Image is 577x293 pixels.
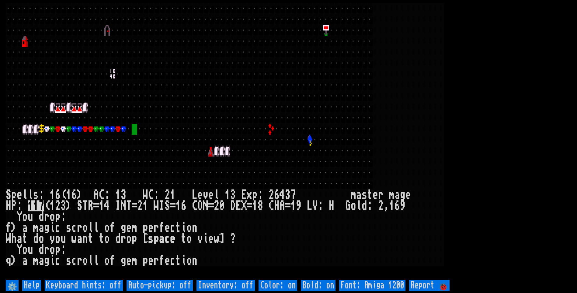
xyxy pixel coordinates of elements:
div: l [88,255,93,266]
div: ? [230,233,236,244]
div: T [126,200,132,211]
div: P [11,200,17,211]
input: Auto-pickup: off [127,280,193,291]
div: W [6,233,11,244]
div: ( [61,189,66,200]
div: r [77,222,82,233]
div: [ [143,233,148,244]
div: o [55,233,61,244]
div: c [71,222,77,233]
div: D [230,200,236,211]
div: p [154,233,159,244]
div: l [214,189,219,200]
div: = [208,200,214,211]
mark: 1 [28,200,33,211]
input: Keyboard hints: off [45,280,123,291]
div: 6 [181,200,186,211]
div: = [170,200,176,211]
div: 9 [296,200,301,211]
div: C [269,200,274,211]
div: 9 [400,200,405,211]
div: 1 [143,200,148,211]
div: p [132,233,137,244]
div: m [389,189,395,200]
div: d [362,200,367,211]
div: i [50,255,55,266]
div: x [247,189,252,200]
div: 4 [104,200,110,211]
div: p [11,189,17,200]
div: e [208,189,214,200]
div: L [307,200,312,211]
div: e [17,189,22,200]
div: s [362,189,367,200]
div: X [241,200,247,211]
div: W [143,189,148,200]
div: : [17,200,22,211]
div: a [39,255,44,266]
div: a [77,233,82,244]
div: = [132,200,137,211]
div: o [186,255,192,266]
div: ) [77,189,82,200]
div: o [82,255,88,266]
div: o [126,233,132,244]
div: c [55,255,61,266]
mark: 1 [33,200,39,211]
div: : [39,189,44,200]
div: d [39,211,44,222]
div: t [176,222,181,233]
div: g [44,222,50,233]
div: g [121,255,126,266]
div: r [154,222,159,233]
div: r [154,255,159,266]
div: r [44,244,50,255]
div: t [176,255,181,266]
div: Y [17,211,22,222]
input: Bold: on [301,280,335,291]
div: s [148,233,154,244]
div: 3 [121,189,126,200]
div: 3 [61,200,66,211]
div: w [71,233,77,244]
div: t [367,189,373,200]
div: a [395,189,400,200]
div: n [192,222,197,233]
div: a [39,222,44,233]
div: 2 [214,200,219,211]
div: G [345,200,351,211]
div: T [82,200,88,211]
div: S [77,200,82,211]
div: l [93,255,99,266]
div: c [55,222,61,233]
div: V [312,200,318,211]
div: o [351,200,356,211]
div: H [329,200,334,211]
div: v [197,233,203,244]
div: A [280,200,285,211]
div: N [203,200,208,211]
div: e [165,255,170,266]
div: S [165,200,170,211]
div: = [247,200,252,211]
div: i [50,222,55,233]
div: = [285,200,290,211]
div: Y [17,244,22,255]
div: 3 [285,189,290,200]
div: s [33,189,39,200]
div: 1 [99,200,104,211]
div: a [159,233,165,244]
div: 1 [50,200,55,211]
input: Font: Amiga 1200 [339,280,405,291]
div: 6 [71,189,77,200]
div: 2 [378,200,384,211]
div: e [126,222,132,233]
div: E [236,200,241,211]
div: r [378,189,384,200]
div: R [88,200,93,211]
div: f [110,222,115,233]
input: Color: on [259,280,297,291]
div: e [373,189,378,200]
div: o [104,222,110,233]
div: 1 [50,189,55,200]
